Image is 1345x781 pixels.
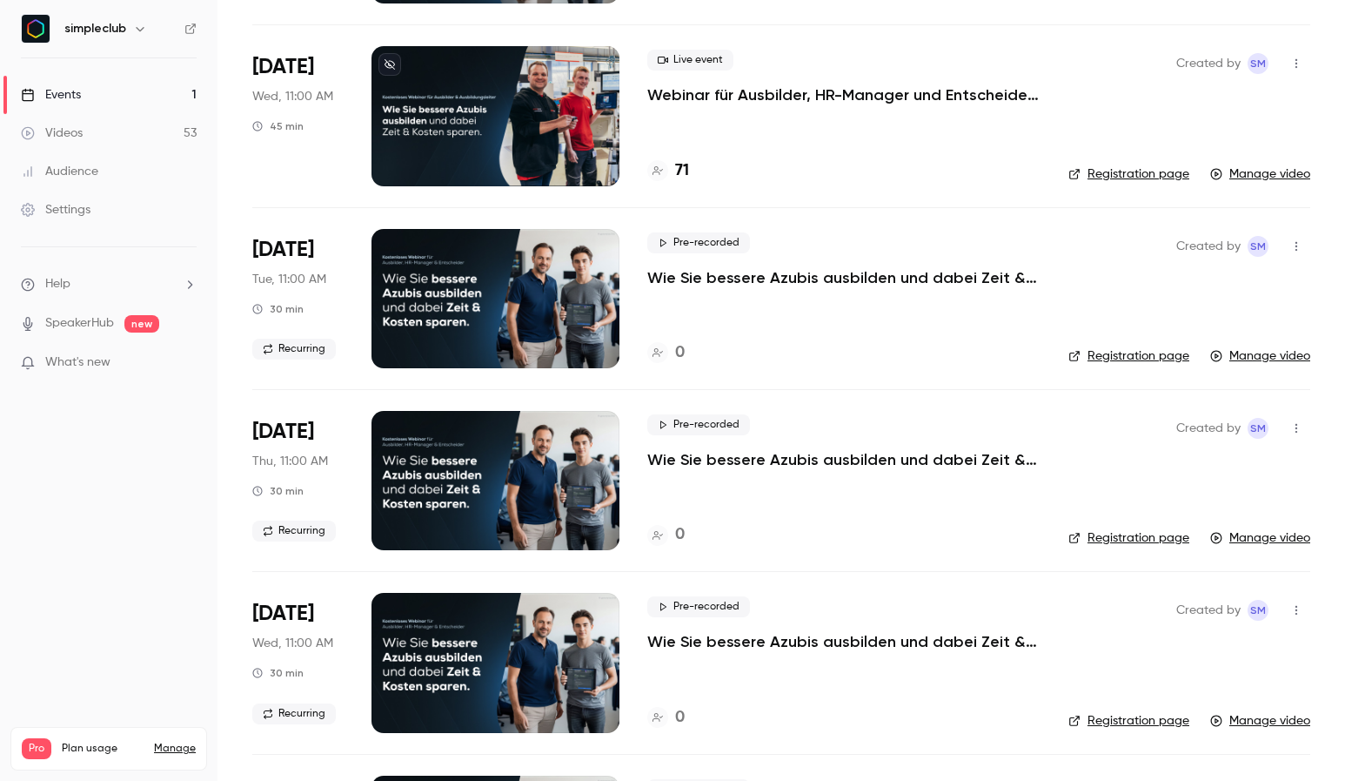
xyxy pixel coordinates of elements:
div: Videos [21,125,83,142]
span: Pre-recorded [647,596,750,617]
a: Manage video [1210,347,1310,365]
h4: 0 [675,341,685,365]
a: Wie Sie bessere Azubis ausbilden und dabei Zeit & Kosten sparen. (Dienstag, 11:00 Uhr) [647,267,1041,288]
h4: 0 [675,523,685,547]
span: simpleclub Marketing [1248,236,1268,257]
span: Pre-recorded [647,232,750,253]
div: Sep 3 Wed, 11:00 AM (Europe/Paris) [252,46,344,185]
img: simpleclub [22,15,50,43]
div: 45 min [252,119,304,133]
div: Settings [21,201,90,219]
span: Created by [1176,418,1241,439]
span: Live event [647,50,733,71]
span: Recurring [252,521,336,542]
span: sM [1250,236,1266,257]
span: [DATE] [252,53,314,81]
div: Events [21,86,81,104]
div: 30 min [252,302,304,316]
span: [DATE] [252,236,314,264]
a: Registration page [1068,165,1189,183]
span: Recurring [252,704,336,724]
a: 71 [647,159,689,183]
a: SpeakerHub [45,314,114,333]
span: [DATE] [252,418,314,446]
a: Manage video [1210,529,1310,547]
a: 0 [647,706,685,730]
div: 30 min [252,666,304,680]
a: Manage video [1210,712,1310,730]
div: Aug 27 Wed, 11:00 AM (Europe/Berlin) [252,593,344,732]
span: Help [45,275,70,293]
div: Aug 28 Thu, 11:00 AM (Europe/Berlin) [252,411,344,550]
h6: simpleclub [64,20,126,37]
div: 30 min [252,484,304,498]
span: simpleclub Marketing [1248,53,1268,74]
iframe: Noticeable Trigger [176,355,197,371]
a: Registration page [1068,529,1189,547]
a: Wie Sie bessere Azubis ausbilden und dabei Zeit & Kosten sparen. (Mittwoch, 11:00 Uhr) [647,631,1041,652]
span: Wed, 11:00 AM [252,88,333,105]
span: Created by [1176,53,1241,74]
h4: 71 [675,159,689,183]
div: Sep 2 Tue, 11:00 AM (Europe/Berlin) [252,229,344,368]
div: Audience [21,163,98,180]
a: 0 [647,523,685,547]
span: [DATE] [252,600,314,628]
span: Recurring [252,339,336,360]
h4: 0 [675,706,685,730]
span: simpleclub Marketing [1248,600,1268,621]
span: Plan usage [62,742,144,756]
span: sM [1250,53,1266,74]
li: help-dropdown-opener [21,275,197,293]
span: Pre-recorded [647,414,750,435]
span: simpleclub Marketing [1248,418,1268,439]
a: Wie Sie bessere Azubis ausbilden und dabei Zeit & Kosten sparen. (Donnerstag, 11:00 Uhr) [647,449,1041,470]
a: Webinar für Ausbilder, HR-Manager und Entscheider: Wie Sie bessere Azubis ausbilden und dabei Zei... [647,84,1041,105]
a: 0 [647,341,685,365]
span: Pro [22,738,51,759]
a: Registration page [1068,712,1189,730]
a: Registration page [1068,347,1189,365]
span: What's new [45,353,110,372]
span: sM [1250,418,1266,439]
span: Tue, 11:00 AM [252,271,326,288]
a: Manage video [1210,165,1310,183]
span: Thu, 11:00 AM [252,453,328,470]
span: sM [1250,600,1266,621]
a: Manage [154,742,196,756]
span: Created by [1176,236,1241,257]
span: Wed, 11:00 AM [252,635,333,652]
span: Created by [1176,600,1241,621]
span: new [124,315,159,333]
